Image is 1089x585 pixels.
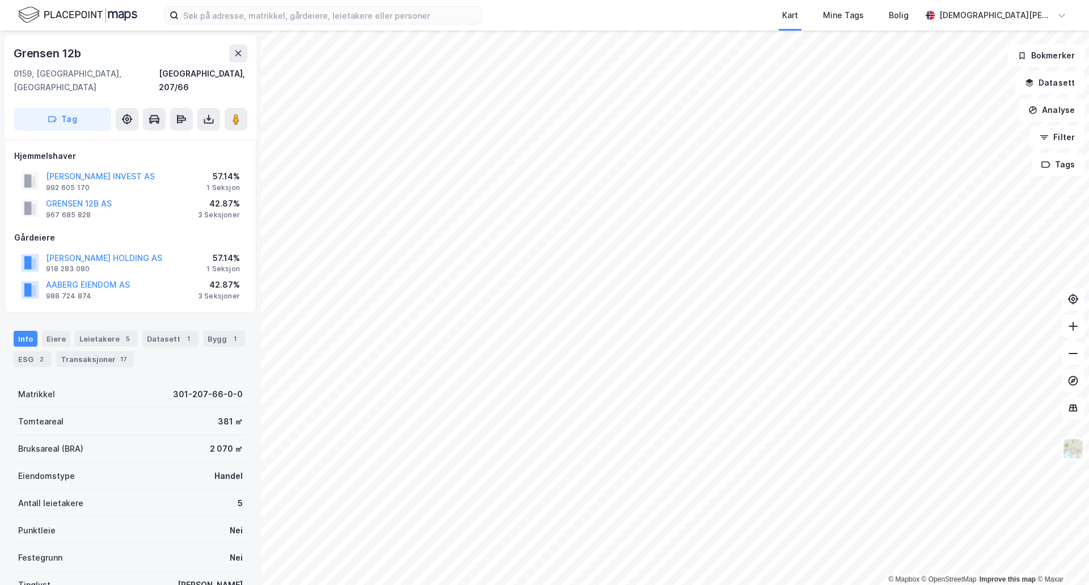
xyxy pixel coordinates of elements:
div: Gårdeiere [14,231,247,245]
img: Z [1062,438,1084,460]
input: Søk på adresse, matrikkel, gårdeiere, leietakere eller personer [179,7,482,24]
div: 42.87% [198,278,240,292]
div: 17 [118,353,129,365]
div: Bolig [889,9,909,22]
div: Punktleie [18,524,56,537]
div: Kontrollprogram for chat [1032,531,1089,585]
div: Datasett [142,331,199,347]
div: 3 Seksjoner [198,211,240,220]
a: Mapbox [888,575,919,583]
button: Datasett [1015,71,1084,94]
button: Tag [14,108,111,131]
div: 1 [229,333,240,344]
button: Filter [1030,126,1084,149]
div: 2 070 ㎡ [210,442,243,456]
div: 5 [238,496,243,510]
div: Matrikkel [18,388,55,401]
div: 918 283 080 [46,264,90,273]
div: Nei [230,551,243,565]
div: Bruksareal (BRA) [18,442,83,456]
div: 988 724 874 [46,292,91,301]
div: Nei [230,524,243,537]
button: Tags [1032,153,1084,176]
div: 992 605 170 [46,183,90,192]
div: 967 685 828 [46,211,91,220]
div: Kart [782,9,798,22]
div: Info [14,331,37,347]
div: Festegrunn [18,551,62,565]
div: 0159, [GEOGRAPHIC_DATA], [GEOGRAPHIC_DATA] [14,67,159,94]
div: 1 Seksjon [206,183,240,192]
div: Transaksjoner [56,351,134,367]
div: Eiere [42,331,70,347]
iframe: Chat Widget [1032,531,1089,585]
div: Grensen 12b [14,44,83,62]
a: Improve this map [980,575,1036,583]
div: Antall leietakere [18,496,83,510]
div: Leietakere [75,331,138,347]
div: 57.14% [206,170,240,183]
div: 42.87% [198,197,240,211]
div: [GEOGRAPHIC_DATA], 207/66 [159,67,247,94]
div: [DEMOGRAPHIC_DATA][PERSON_NAME] [939,9,1053,22]
button: Bokmerker [1008,44,1084,67]
div: Hjemmelshaver [14,149,247,163]
a: OpenStreetMap [922,575,977,583]
div: Eiendomstype [18,469,75,483]
div: 301-207-66-0-0 [173,388,243,401]
div: 1 [183,333,194,344]
div: ESG [14,351,52,367]
div: Tomteareal [18,415,64,428]
div: 5 [122,333,133,344]
div: 381 ㎡ [218,415,243,428]
div: Mine Tags [823,9,864,22]
div: 57.14% [206,251,240,265]
div: Handel [214,469,243,483]
div: Bygg [203,331,245,347]
div: 2 [36,353,47,365]
img: logo.f888ab2527a4732fd821a326f86c7f29.svg [18,5,137,25]
button: Analyse [1019,99,1084,121]
div: 3 Seksjoner [198,292,240,301]
div: 1 Seksjon [206,264,240,273]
